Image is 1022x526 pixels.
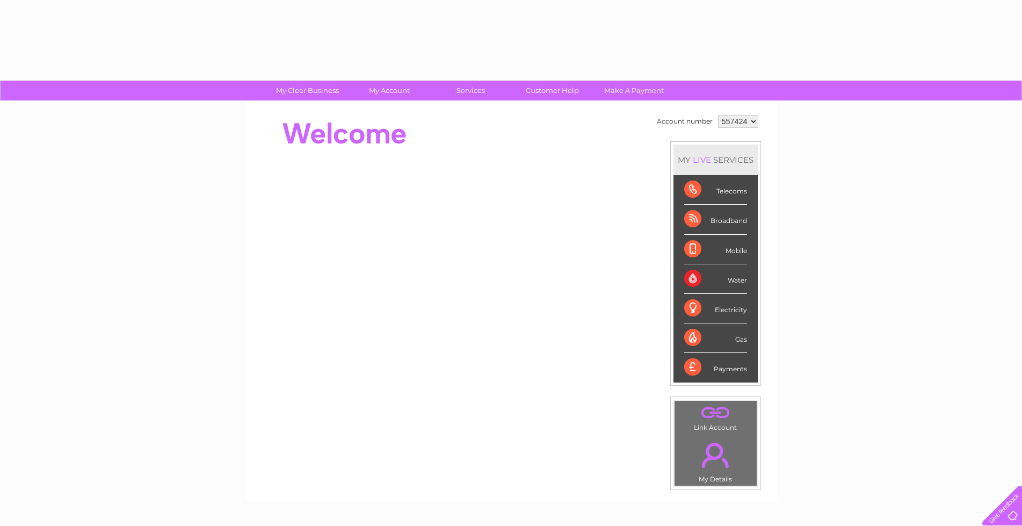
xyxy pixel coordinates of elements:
a: My Clear Business [263,81,352,100]
div: Broadband [684,205,747,234]
div: Payments [684,353,747,382]
div: Gas [684,323,747,353]
div: LIVE [691,155,713,165]
a: . [677,436,754,474]
a: Services [426,81,515,100]
div: Mobile [684,235,747,264]
a: Make A Payment [590,81,678,100]
div: Telecoms [684,175,747,205]
td: Link Account [674,400,757,434]
td: Account number [654,112,715,131]
div: Electricity [684,294,747,323]
a: . [677,403,754,422]
div: Water [684,264,747,294]
td: My Details [674,434,757,486]
a: My Account [345,81,433,100]
div: MY SERVICES [673,145,758,175]
a: Customer Help [508,81,597,100]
